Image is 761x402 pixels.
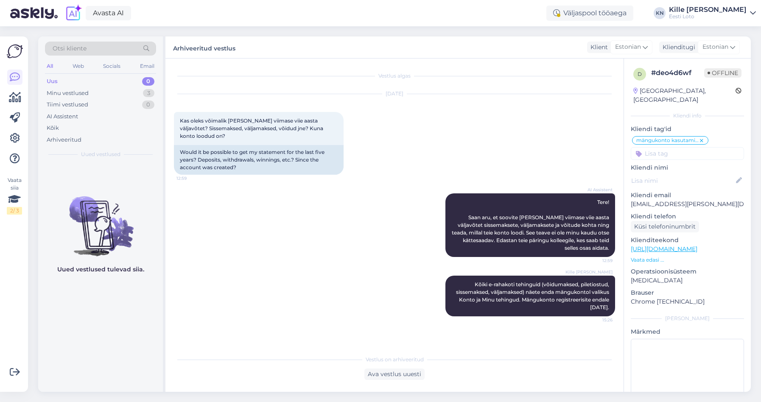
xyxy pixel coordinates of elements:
div: Uus [47,77,58,86]
div: All [45,61,55,72]
a: Avasta AI [86,6,131,20]
span: Kille [PERSON_NAME] [565,269,613,275]
p: Vaata edasi ... [631,256,744,264]
span: 12:59 [176,175,208,181]
p: Operatsioonisüsteem [631,267,744,276]
div: Email [138,61,156,72]
div: 0 [142,77,154,86]
img: Askly Logo [7,43,23,59]
span: Kas oleks võimalik [PERSON_NAME] viimase viie aasta väljavõtet? Sissemaksed, väljamaksed, võidud ... [180,117,325,139]
p: Kliendi telefon [631,212,744,221]
p: Klienditeekond [631,236,744,245]
div: Web [71,61,86,72]
label: Arhiveeritud vestlus [173,42,235,53]
input: Lisa nimi [631,176,734,185]
img: explore-ai [64,4,82,22]
div: Väljaspool tööaega [546,6,633,21]
p: Brauser [631,288,744,297]
div: Minu vestlused [47,89,89,98]
p: Märkmed [631,327,744,336]
div: Would it be possible to get my statement for the last five years? Deposits, withdrawals, winnings... [174,145,344,175]
span: Vestlus on arhiveeritud [366,356,424,363]
span: Otsi kliente [53,44,87,53]
div: Klienditugi [659,43,695,52]
div: [PERSON_NAME] [631,315,744,322]
span: Kõiki e-rahakoti tehinguid (võidumaksed, piletiostud, sissemaksed, väljamaksed) näete enda mänguk... [456,281,610,310]
img: No chats [38,181,163,257]
div: Vaata siia [7,176,22,215]
div: Kliendi info [631,112,744,120]
a: [URL][DOMAIN_NAME] [631,245,697,253]
span: d [638,71,642,77]
a: Kille [PERSON_NAME]Eesti Loto [669,6,756,20]
span: mängukonto kasutamine [636,138,699,143]
p: Kliendi nimi [631,163,744,172]
input: Lisa tag [631,147,744,160]
div: Kille [PERSON_NAME] [669,6,747,13]
div: [DATE] [174,90,615,98]
span: Offline [704,68,741,78]
div: [GEOGRAPHIC_DATA], [GEOGRAPHIC_DATA] [633,87,736,104]
div: 0 [142,100,154,109]
div: Kõik [47,124,59,132]
div: 2 / 3 [7,207,22,215]
span: Tere! Saan aru, et soovite [PERSON_NAME] viimase viie aasta väljavõtet sissemaksete, väljamaksete... [452,199,610,251]
div: Arhiveeritud [47,136,81,144]
span: AI Assistent [581,187,613,193]
p: Kliendi tag'id [631,125,744,134]
div: Küsi telefoninumbrit [631,221,699,232]
p: Uued vestlused tulevad siia. [57,265,144,274]
p: [EMAIL_ADDRESS][PERSON_NAME][DOMAIN_NAME] [631,200,744,209]
div: # deo4d6wf [651,68,704,78]
span: Uued vestlused [81,151,120,158]
span: Estonian [702,42,728,52]
div: Eesti Loto [669,13,747,20]
div: 3 [143,89,154,98]
span: 15:26 [581,317,613,323]
div: Socials [101,61,122,72]
div: Ava vestlus uuesti [364,368,425,380]
div: Vestlus algas [174,72,615,80]
span: 12:59 [581,257,613,264]
span: Estonian [615,42,641,52]
p: Kliendi email [631,191,744,200]
p: [MEDICAL_DATA] [631,276,744,285]
div: Tiimi vestlused [47,100,88,109]
p: Chrome [TECHNICAL_ID] [631,297,744,306]
div: KN [654,7,666,19]
div: AI Assistent [47,112,78,121]
div: Klient [587,43,608,52]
